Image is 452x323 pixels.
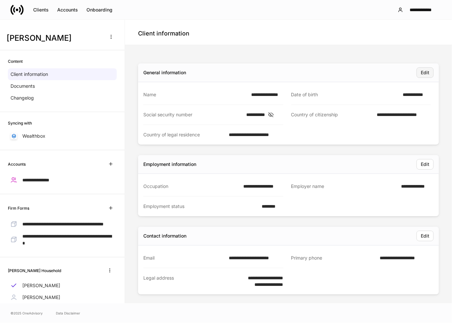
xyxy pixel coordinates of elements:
button: Clients [29,5,53,15]
div: General information [143,69,186,76]
h4: Client information [138,30,189,37]
button: Accounts [53,5,82,15]
button: Edit [416,159,434,170]
h6: Syncing with [8,120,32,126]
div: Social security number [143,111,242,118]
p: [PERSON_NAME] [22,282,60,289]
div: Country of legal residence [143,131,225,138]
h6: [PERSON_NAME] Household [8,267,61,274]
div: Name [143,91,247,98]
p: Documents [11,83,35,89]
div: Edit [421,234,429,238]
div: Employment status [143,203,258,210]
a: Documents [8,80,117,92]
div: Primary phone [291,255,376,262]
p: Wealthbox [22,133,45,139]
a: Changelog [8,92,117,104]
h3: [PERSON_NAME] [7,33,102,43]
span: © 2025 OneAdvisory [11,311,43,316]
div: Date of birth [291,91,399,98]
a: [PERSON_NAME] [8,280,117,291]
div: Onboarding [86,8,112,12]
div: Employment information [143,161,196,168]
p: Changelog [11,95,34,101]
div: Accounts [57,8,78,12]
div: Legal address [143,275,232,288]
div: Email [143,255,225,261]
div: Edit [421,70,429,75]
h6: Accounts [8,161,26,167]
h6: Firm Forms [8,205,29,211]
a: [PERSON_NAME] [8,291,117,303]
button: Edit [416,231,434,241]
a: Client information [8,68,117,80]
div: Country of citizenship [291,111,373,118]
p: Client information [11,71,48,78]
h6: Content [8,58,23,64]
div: Edit [421,162,429,167]
div: Employer name [291,183,397,190]
button: Onboarding [82,5,117,15]
div: Contact information [143,233,186,239]
div: Occupation [143,183,239,190]
div: Clients [33,8,49,12]
p: [PERSON_NAME] [22,294,60,301]
a: Wealthbox [8,130,117,142]
button: Edit [416,67,434,78]
a: Data Disclaimer [56,311,80,316]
